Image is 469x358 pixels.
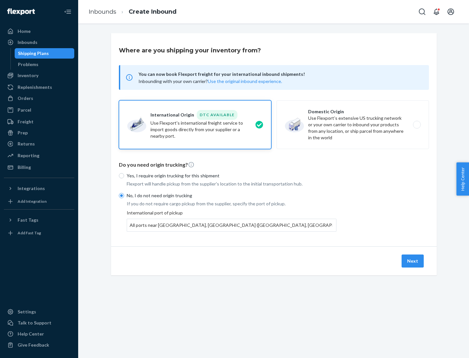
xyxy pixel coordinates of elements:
[18,50,49,57] div: Shipping Plans
[119,193,124,198] input: No, I do not need origin trucking
[4,37,74,48] a: Inbounds
[119,161,429,169] p: Do you need origin trucking?
[4,93,74,103] a: Orders
[4,307,74,317] a: Settings
[119,46,261,55] h3: Where are you shipping your inventory from?
[4,117,74,127] a: Freight
[4,196,74,207] a: Add Integration
[416,5,429,18] button: Open Search Box
[402,255,424,268] button: Next
[4,26,74,36] a: Home
[444,5,457,18] button: Open account menu
[208,78,282,85] button: Use the original inbound experience.
[129,8,177,15] a: Create Inbound
[4,105,74,115] a: Parcel
[83,2,182,21] ol: breadcrumbs
[4,340,74,350] button: Give Feedback
[4,329,74,339] a: Help Center
[18,84,52,90] div: Replenishments
[18,185,45,192] div: Integrations
[456,162,469,196] button: Help Center
[119,173,124,178] input: Yes, I require origin trucking for this shipment
[18,230,41,236] div: Add Fast Tag
[430,5,443,18] button: Open notifications
[138,70,421,78] span: You can now book Flexport freight for your international inbound shipments!
[127,200,336,207] p: If you do not require cargo pickup from the supplier, specify the port of pickup.
[18,164,31,171] div: Billing
[15,59,75,70] a: Problems
[18,95,33,102] div: Orders
[127,210,336,232] div: International port of pickup
[18,342,49,348] div: Give Feedback
[4,162,74,172] a: Billing
[18,141,35,147] div: Returns
[18,331,44,337] div: Help Center
[138,78,282,84] span: Inbounding with your own carrier?
[18,217,38,223] div: Fast Tags
[127,172,336,179] p: Yes, I require origin trucking for this shipment
[4,183,74,194] button: Integrations
[7,8,35,15] img: Flexport logo
[61,5,74,18] button: Close Navigation
[4,70,74,81] a: Inventory
[4,82,74,92] a: Replenishments
[127,181,336,187] p: Flexport will handle pickup from the supplier's location to the initial transportation hub.
[18,152,39,159] div: Reporting
[18,39,37,46] div: Inbounds
[18,199,47,204] div: Add Integration
[18,130,28,136] div: Prep
[18,61,38,68] div: Problems
[4,228,74,238] a: Add Fast Tag
[127,192,336,199] p: No, I do not need origin trucking
[4,150,74,161] a: Reporting
[18,107,31,113] div: Parcel
[18,309,36,315] div: Settings
[18,72,38,79] div: Inventory
[89,8,116,15] a: Inbounds
[4,128,74,138] a: Prep
[18,320,51,326] div: Talk to Support
[4,215,74,225] button: Fast Tags
[18,28,31,34] div: Home
[4,139,74,149] a: Returns
[15,48,75,59] a: Shipping Plans
[18,118,34,125] div: Freight
[4,318,74,328] a: Talk to Support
